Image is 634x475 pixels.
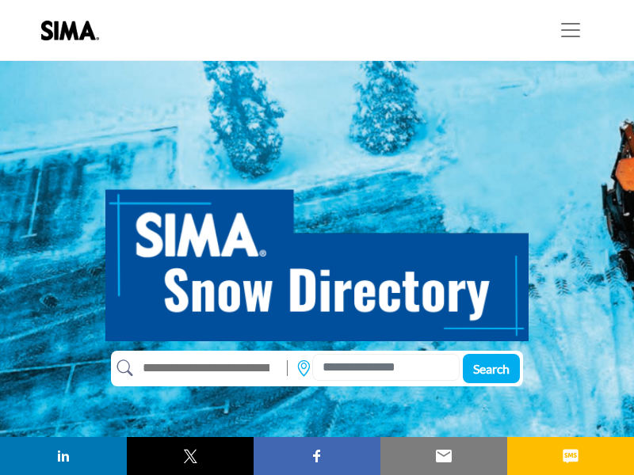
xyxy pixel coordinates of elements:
[463,354,520,383] button: Search
[548,14,593,46] button: Toggle navigation
[105,172,529,341] img: SIMA Snow Directory
[181,446,200,465] img: twitter sharing button
[307,446,327,465] img: facebook sharing button
[561,446,580,465] img: sms sharing button
[41,21,107,40] img: Site Logo
[54,446,73,465] img: linkedin sharing button
[283,356,292,380] img: Rectangle%203585.svg
[473,361,510,376] span: Search
[434,446,453,465] img: email sharing button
